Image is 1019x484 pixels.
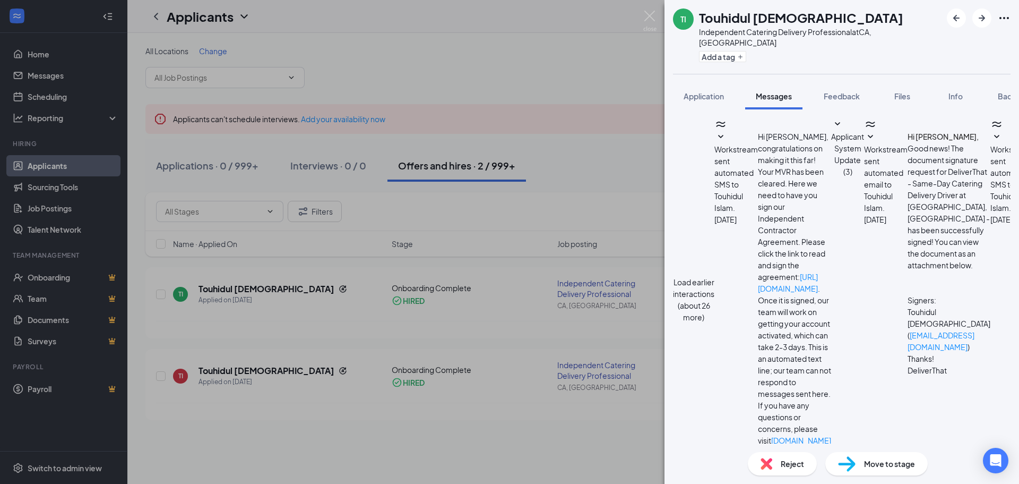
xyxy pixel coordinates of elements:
[908,364,990,376] p: DeliverThat
[908,306,990,353] p: Touhidul [DEMOGRAPHIC_DATA] ( )
[831,132,864,176] span: Applicant System Update (3)
[894,91,910,101] span: Files
[864,118,877,131] svg: WorkstreamLogo
[975,12,988,24] svg: ArrowRight
[908,131,990,142] h4: Hi [PERSON_NAME],
[758,436,831,457] a: [DOMAIN_NAME][URL]
[998,12,1011,24] svg: Ellipses
[680,14,686,24] div: TI
[699,9,903,27] h1: Touhidul [DEMOGRAPHIC_DATA]
[714,214,737,225] span: [DATE]
[972,9,991,28] button: ArrowRight
[908,294,990,306] p: Signers:
[864,131,877,143] svg: SmallChevronDown
[758,132,831,480] span: Hi [PERSON_NAME], congratulations on making it this far! Your MVR has been cleared. Here we need ...
[714,131,727,143] svg: SmallChevronDown
[990,118,1003,131] svg: WorkstreamLogo
[864,458,915,470] span: Move to stage
[673,276,714,323] button: Load earlier interactions (about 26 more)
[781,458,804,470] span: Reject
[947,9,966,28] button: ArrowLeftNew
[714,145,758,213] span: Workstream sent automated SMS to Touhidul Islam.
[756,91,792,101] span: Messages
[950,12,963,24] svg: ArrowLeftNew
[908,353,990,364] p: Thanks!
[831,118,844,131] svg: SmallChevronDown
[737,54,744,60] svg: Plus
[684,91,724,101] span: Application
[990,131,1003,143] svg: SmallChevronDown
[864,145,908,213] span: Workstream sent automated email to Touhidul Islam.
[824,91,860,101] span: Feedback
[983,448,1008,473] div: Open Intercom Messenger
[908,142,990,271] p: Good news! The document signature request for DeliverThat - Same-Day Catering Delivery Driver at ...
[908,330,974,352] a: [EMAIL_ADDRESS][DOMAIN_NAME]
[699,51,746,62] button: PlusAdd a tag
[831,118,864,177] button: SmallChevronDownApplicant System Update (3)
[699,27,942,48] div: Independent Catering Delivery Professional at CA, [GEOGRAPHIC_DATA]
[864,214,886,225] span: [DATE]
[948,91,963,101] span: Info
[714,118,727,131] svg: WorkstreamLogo
[990,214,1013,225] span: [DATE]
